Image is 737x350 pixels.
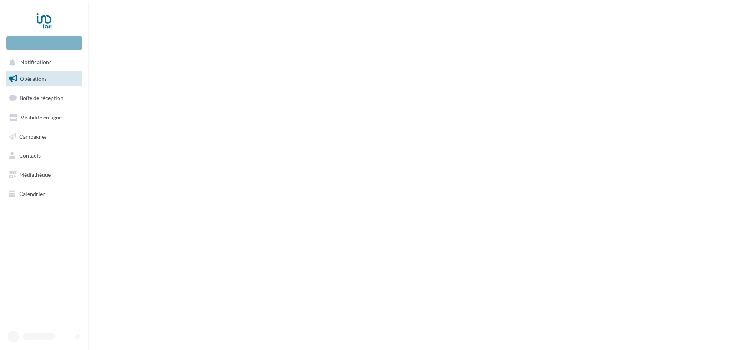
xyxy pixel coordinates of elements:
[5,186,84,202] a: Calendrier
[5,148,84,164] a: Contacts
[20,59,51,66] span: Notifications
[20,95,63,101] span: Boîte de réception
[19,171,51,178] span: Médiathèque
[19,152,41,159] span: Contacts
[19,191,45,197] span: Calendrier
[19,133,47,139] span: Campagnes
[5,129,84,145] a: Campagnes
[5,90,84,106] a: Boîte de réception
[21,114,62,121] span: Visibilité en ligne
[5,71,84,87] a: Opérations
[20,75,47,82] span: Opérations
[5,167,84,183] a: Médiathèque
[5,109,84,126] a: Visibilité en ligne
[6,36,82,50] div: Nouvelle campagne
